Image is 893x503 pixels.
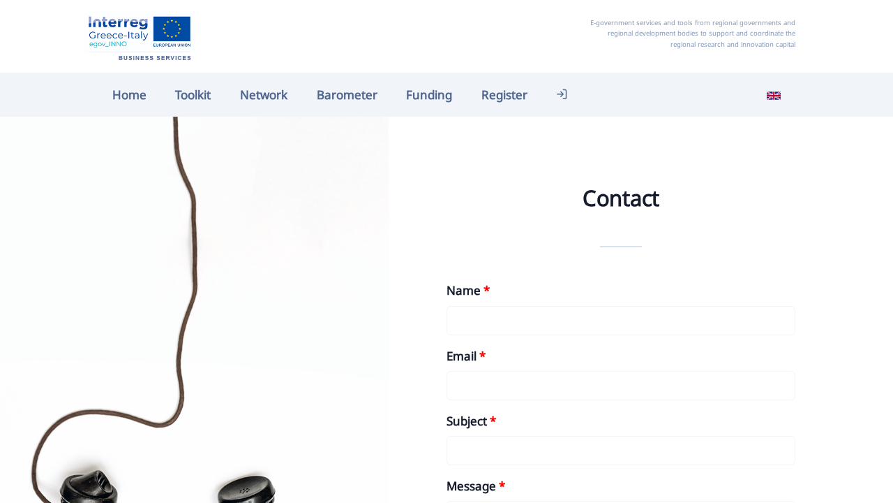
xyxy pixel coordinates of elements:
a: Funding [391,80,467,110]
label: Message [446,476,505,495]
h2: Contact [446,184,795,213]
img: Home [84,10,195,62]
a: Barometer [302,80,392,110]
a: Home [98,80,161,110]
a: Toolkit [161,80,226,110]
label: Name [446,281,490,300]
a: Register [467,80,542,110]
img: en_flag.svg [767,89,781,103]
label: Email [446,347,486,365]
a: Network [225,80,302,110]
label: Subject [446,411,496,430]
